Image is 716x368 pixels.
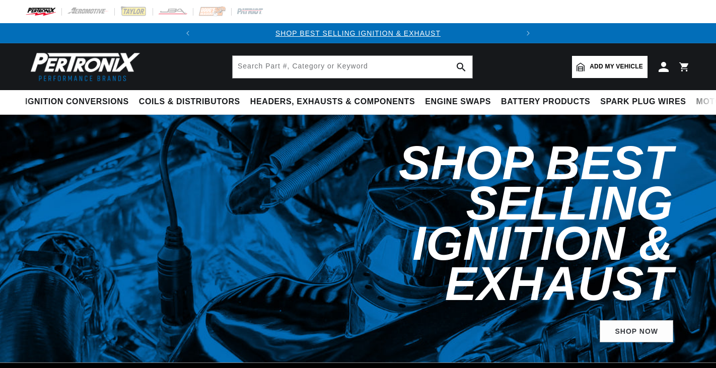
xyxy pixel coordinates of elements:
[450,56,472,78] button: search button
[250,97,415,107] span: Headers, Exhausts & Components
[275,29,441,37] a: SHOP BEST SELLING IGNITION & EXHAUST
[425,97,491,107] span: Engine Swaps
[245,90,420,114] summary: Headers, Exhausts & Components
[590,62,643,71] span: Add my vehicle
[518,23,538,43] button: Translation missing: en.sections.announcements.next_announcement
[572,56,648,78] a: Add my vehicle
[243,143,673,304] h2: Shop Best Selling Ignition & Exhaust
[420,90,496,114] summary: Engine Swaps
[600,97,686,107] span: Spark Plug Wires
[600,320,673,343] a: SHOP NOW
[198,28,518,39] div: Announcement
[501,97,590,107] span: Battery Products
[134,90,245,114] summary: Coils & Distributors
[496,90,595,114] summary: Battery Products
[178,23,198,43] button: Translation missing: en.sections.announcements.previous_announcement
[25,90,134,114] summary: Ignition Conversions
[25,97,129,107] span: Ignition Conversions
[595,90,691,114] summary: Spark Plug Wires
[233,56,472,78] input: Search Part #, Category or Keyword
[198,28,518,39] div: 1 of 2
[139,97,240,107] span: Coils & Distributors
[25,49,141,84] img: Pertronix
